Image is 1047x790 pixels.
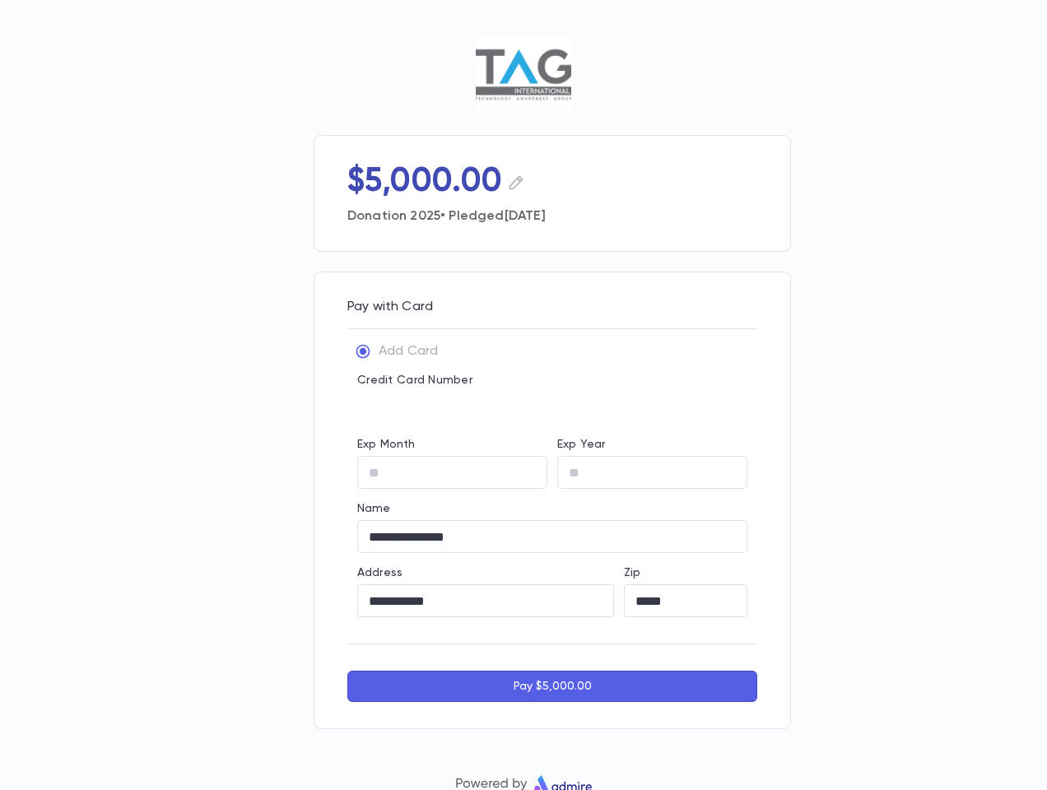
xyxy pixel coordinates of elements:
[357,374,747,387] p: Credit Card Number
[347,671,757,702] button: Pay $5,000.00
[357,438,415,451] label: Exp Month
[357,566,403,579] label: Address
[357,392,747,425] iframe: card
[357,502,391,515] label: Name
[347,162,503,202] p: $5,000.00
[347,202,757,225] p: Donation 2025 • Pledged [DATE]
[476,36,570,110] img: TAG Lakewood
[624,566,640,579] label: Zip
[557,438,605,451] label: Exp Year
[379,343,438,360] p: Add Card
[347,299,757,315] p: Pay with Card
